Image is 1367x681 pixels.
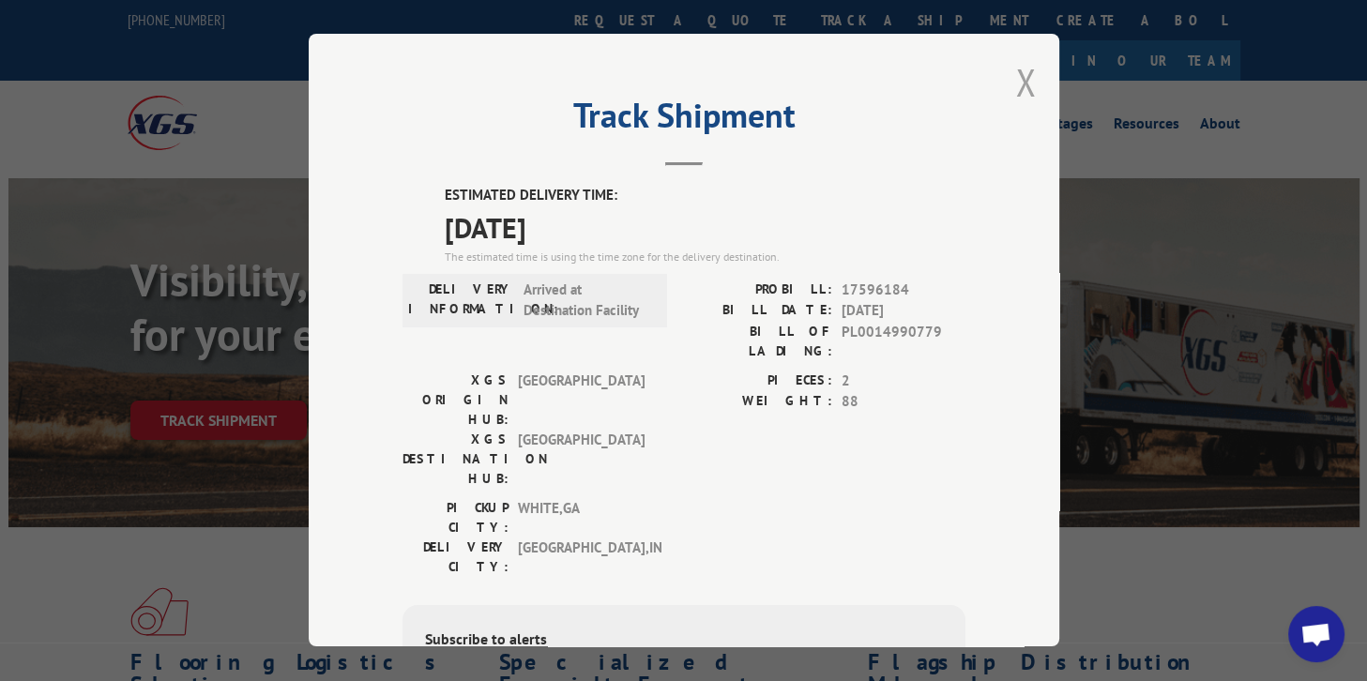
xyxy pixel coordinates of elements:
span: Arrived at Destination Facility [524,280,650,322]
label: XGS ORIGIN HUB: [403,371,509,430]
span: [DATE] [445,206,965,249]
label: ESTIMATED DELIVERY TIME: [445,185,965,206]
button: Close modal [1015,57,1036,107]
span: 2 [842,371,965,392]
label: PIECES: [684,371,832,392]
label: WEIGHT: [684,391,832,413]
span: [GEOGRAPHIC_DATA] , IN [518,537,645,577]
span: PL0014990779 [842,322,965,361]
span: 88 [842,391,965,413]
div: Open chat [1288,606,1344,662]
div: Subscribe to alerts [425,628,943,655]
h2: Track Shipment [403,102,965,138]
span: [DATE] [842,300,965,322]
span: [GEOGRAPHIC_DATA] [518,430,645,489]
span: 17596184 [842,280,965,301]
span: [GEOGRAPHIC_DATA] [518,371,645,430]
label: PROBILL: [684,280,832,301]
label: XGS DESTINATION HUB: [403,430,509,489]
span: WHITE , GA [518,498,645,537]
label: BILL OF LADING: [684,322,832,361]
label: BILL DATE: [684,300,832,322]
label: PICKUP CITY: [403,498,509,537]
label: DELIVERY INFORMATION: [408,280,514,322]
label: DELIVERY CITY: [403,537,509,577]
div: The estimated time is using the time zone for the delivery destination. [445,249,965,265]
